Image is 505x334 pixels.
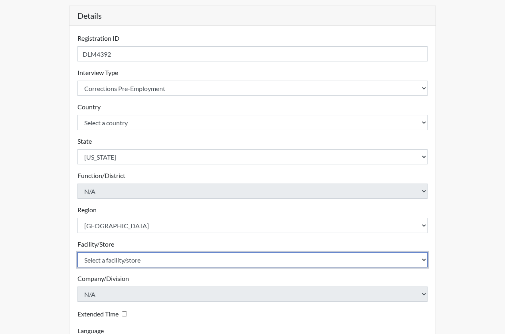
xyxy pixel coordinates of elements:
div: Checking this box will provide the interviewee with an accomodation of extra time to answer each ... [77,308,130,320]
label: Registration ID [77,34,119,43]
label: Facility/Store [77,239,114,249]
label: Extended Time [77,309,119,319]
input: Insert a Registration ID, which needs to be a unique alphanumeric value for each interviewee [77,46,428,61]
label: Function/District [77,171,125,180]
label: Country [77,102,101,112]
h5: Details [69,6,436,26]
label: Region [77,205,97,215]
label: Company/Division [77,274,129,283]
label: State [77,136,92,146]
label: Interview Type [77,68,118,77]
